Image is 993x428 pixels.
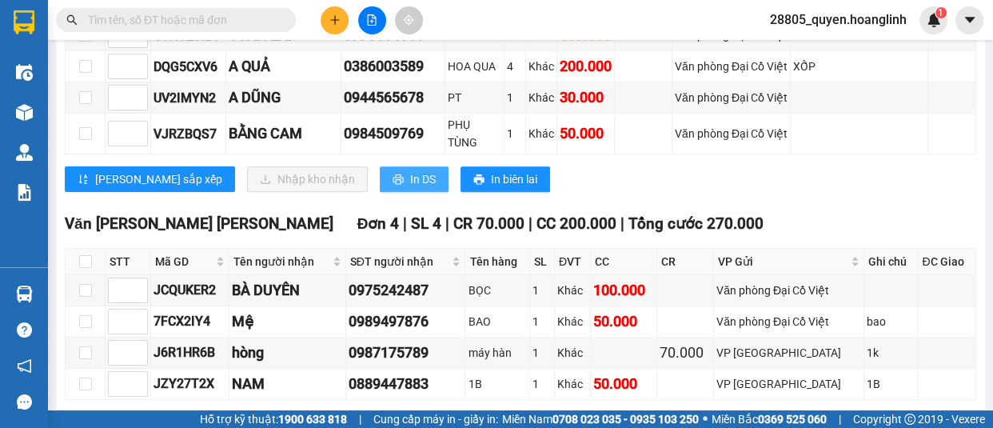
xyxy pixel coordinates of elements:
td: J6R1HR6B [151,338,229,369]
div: Văn phòng Đại Cồ Việt [716,282,860,299]
div: VP [GEOGRAPHIC_DATA] [716,375,860,393]
td: Mệ [229,306,346,338]
span: Mã GD [155,253,213,270]
span: Miền Nam [502,410,699,428]
span: Văn [PERSON_NAME] [PERSON_NAME] [65,214,333,233]
th: CR [657,249,714,275]
div: VJRZBQS7 [154,124,223,144]
span: sort-ascending [78,174,89,186]
div: 0987175789 [349,342,463,364]
span: | [839,410,841,428]
td: A QUẢ [226,51,341,82]
div: XỐP [793,58,925,75]
td: hòng [229,338,346,369]
th: CC [591,249,657,275]
div: JZY27T2X [154,374,226,394]
td: 0987175789 [346,338,466,369]
td: DQG5CXV6 [151,51,226,82]
div: Khác [528,89,554,106]
div: 0386003589 [344,55,442,78]
input: Tìm tên, số ĐT hoặc mã đơn [88,11,277,29]
td: 7FCX2IY4 [151,306,229,338]
td: Văn phòng Đại Cồ Việt [672,82,791,114]
strong: 0708 023 035 - 0935 103 250 [552,413,699,426]
div: 1B [867,375,915,393]
div: Khác [557,375,588,393]
th: STT [106,249,151,275]
span: [PERSON_NAME] sắp xếp [95,170,222,188]
td: UV2IMYN2 [151,82,226,114]
div: PT [448,89,501,106]
td: 0944565678 [341,82,445,114]
span: In DS [410,170,436,188]
img: warehouse-icon [16,286,33,302]
div: 1 [532,375,552,393]
div: BẰNG CAM [229,122,338,145]
div: 1 [532,344,552,362]
div: J6R1HR6B [154,342,226,362]
strong: 0369 525 060 [758,413,827,426]
span: Cung cấp máy in - giấy in: [373,410,498,428]
button: caret-down [955,6,983,34]
div: 0889447883 [349,373,463,395]
th: Ghi chú [864,249,919,275]
td: 0975242487 [346,275,466,306]
div: Văn phòng Đại Cồ Việt [716,313,860,330]
img: warehouse-icon [16,64,33,81]
td: 0386003589 [341,51,445,82]
td: Văn phòng Đại Cồ Việt [714,306,863,338]
td: Văn phòng Đại Cồ Việt [672,51,791,82]
span: SĐT người nhận [350,253,449,270]
td: 0889447883 [346,369,466,400]
div: BỌC [468,282,527,299]
div: Văn phòng Đại Cồ Việt [675,58,788,75]
div: 0975242487 [349,279,463,302]
th: ĐVT [555,249,591,275]
img: logo-vxr [14,10,34,34]
span: VP Gửi [718,253,847,270]
td: A DŨNG [226,82,341,114]
img: warehouse-icon [16,144,33,161]
span: SL 4 [411,214,441,233]
div: Khác [557,313,588,330]
th: ĐC Giao [918,249,976,275]
div: BAO [468,313,527,330]
div: 1 [532,282,552,299]
button: aim [395,6,423,34]
img: warehouse-icon [16,104,33,121]
span: question-circle [17,322,32,338]
div: 50.000 [593,373,654,395]
div: 100.000 [593,279,654,302]
div: 50.000 [593,310,654,333]
td: VP Mỹ Đình [714,369,863,400]
span: | [528,214,532,233]
span: caret-down [963,13,977,27]
span: file-add [366,14,377,26]
button: file-add [358,6,386,34]
div: Khác [557,282,588,299]
span: copyright [904,414,915,425]
button: plus [321,6,349,34]
span: | [445,214,449,233]
span: | [403,214,407,233]
div: 0944565678 [344,86,442,109]
sup: 1 [935,7,947,18]
span: Tên người nhận [233,253,329,270]
td: BẰNG CAM [226,114,341,154]
span: Đơn 4 [357,214,400,233]
img: icon-new-feature [927,13,941,27]
button: sort-ascending[PERSON_NAME] sắp xếp [65,166,235,192]
td: Văn phòng Đại Cồ Việt [714,275,863,306]
div: PHỤ TÙNG [448,116,501,151]
span: | [620,214,624,233]
span: Hỗ trợ kỹ thuật: [200,410,347,428]
button: downloadNhập kho nhận [247,166,368,192]
span: In biên lai [491,170,537,188]
div: Văn phòng Đại Cồ Việt [675,89,788,106]
div: HOA QUA [448,58,501,75]
div: 200.000 [560,55,612,78]
span: CC 200.000 [536,214,616,233]
div: Khác [528,125,554,142]
span: printer [473,174,485,186]
span: 1 [938,7,943,18]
